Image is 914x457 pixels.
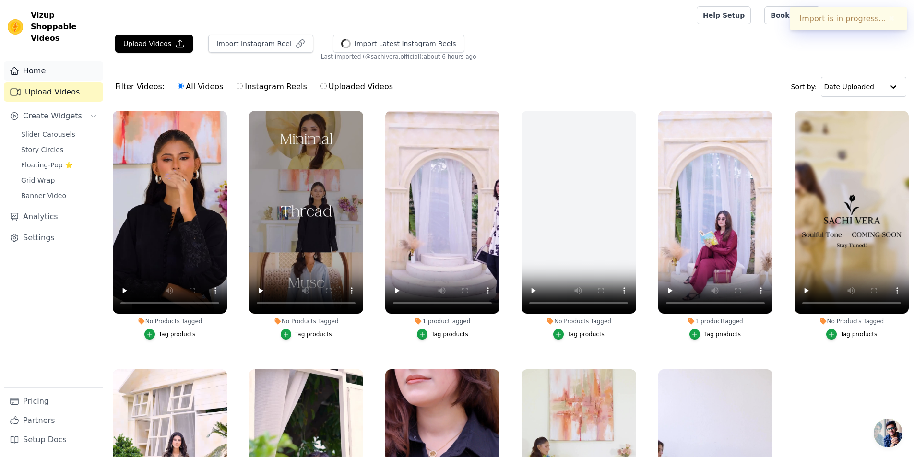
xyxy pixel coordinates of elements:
button: Close [886,13,897,24]
span: Banner Video [21,191,66,200]
button: Upload Videos [115,35,193,53]
label: Uploaded Videos [320,81,393,93]
button: S [PERSON_NAME] [828,7,906,24]
div: Tag products [431,330,468,338]
div: No Products Tagged [249,317,363,325]
a: Home [4,61,103,81]
div: Tag products [568,330,605,338]
img: Vizup [8,19,23,35]
div: Filter Videos: [115,76,398,98]
input: Instagram Reels [237,83,243,89]
div: Open chat [874,419,902,447]
a: Pricing [4,392,103,411]
div: Sort by: [791,77,907,97]
a: Help Setup [697,6,751,24]
input: Uploaded Videos [320,83,327,89]
a: Partners [4,411,103,430]
div: No Products Tagged [113,317,227,325]
button: Tag products [281,329,332,340]
span: Vizup Shoppable Videos [31,10,99,44]
label: All Videos [177,81,224,93]
div: 1 product tagged [658,317,772,325]
a: Story Circles [15,143,103,156]
a: Analytics [4,207,103,226]
a: Upload Videos [4,82,103,102]
button: Tag products [417,329,468,340]
a: Settings [4,228,103,247]
button: Tag products [144,329,196,340]
div: Import is in progress... [790,7,907,30]
span: Create Widgets [23,110,82,122]
span: Last imported (@ sachivera.official ): about 6 hours ago [321,53,476,60]
input: All Videos [178,83,184,89]
div: No Products Tagged [795,317,909,325]
button: Tag products [553,329,605,340]
div: 1 product tagged [385,317,499,325]
div: Tag products [841,330,878,338]
a: Slider Carousels [15,128,103,141]
label: Instagram Reels [236,81,307,93]
a: Banner Video [15,189,103,202]
span: Grid Wrap [21,176,55,185]
p: [PERSON_NAME] [843,7,906,24]
button: Tag products [689,329,741,340]
button: Import Latest Instagram Reels [333,35,464,53]
a: Grid Wrap [15,174,103,187]
button: Tag products [826,329,878,340]
a: Setup Docs [4,430,103,449]
span: Floating-Pop ⭐ [21,160,73,170]
button: Create Widgets [4,106,103,126]
div: Tag products [295,330,332,338]
a: Book Demo [764,6,819,24]
button: Import Instagram Reel [208,35,313,53]
span: Slider Carousels [21,129,75,139]
div: Tag products [704,330,741,338]
div: Tag products [159,330,196,338]
div: No Products Tagged [522,317,636,325]
span: Story Circles [21,145,63,154]
a: Floating-Pop ⭐ [15,158,103,172]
